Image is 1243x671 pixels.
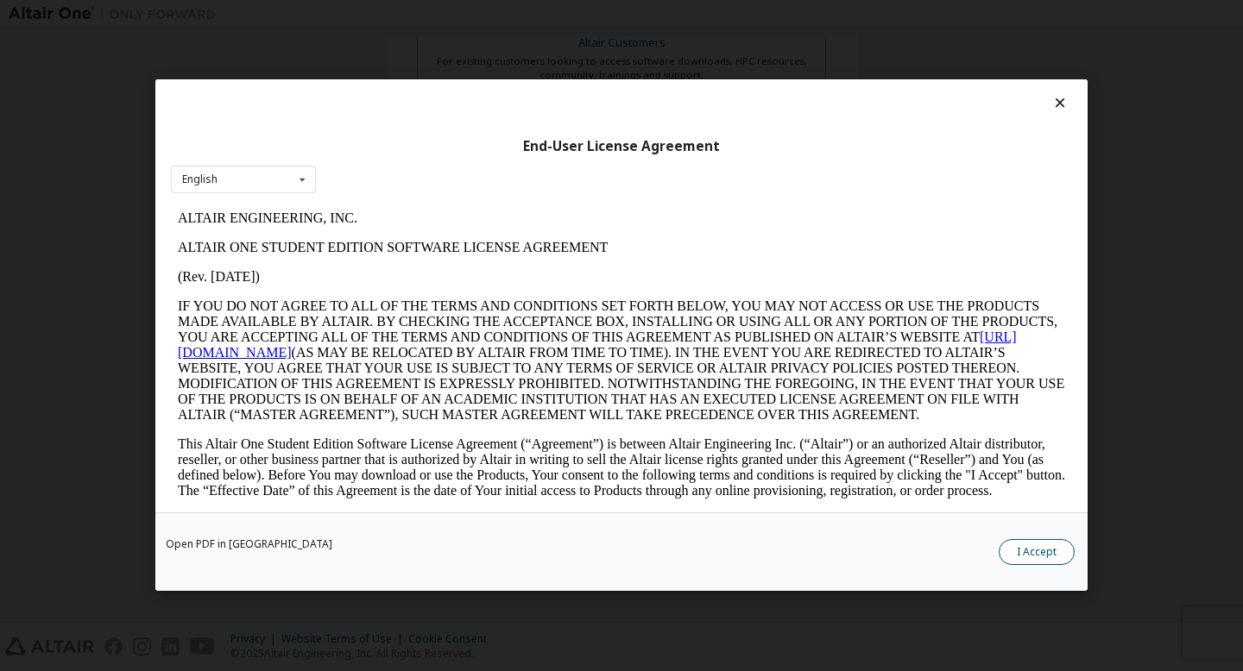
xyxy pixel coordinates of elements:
[7,126,846,156] a: [URL][DOMAIN_NAME]
[7,233,894,295] p: This Altair One Student Edition Software License Agreement (“Agreement”) is between Altair Engine...
[7,95,894,219] p: IF YOU DO NOT AGREE TO ALL OF THE TERMS AND CONDITIONS SET FORTH BELOW, YOU MAY NOT ACCESS OR USE...
[7,36,894,52] p: ALTAIR ONE STUDENT EDITION SOFTWARE LICENSE AGREEMENT
[166,540,332,550] a: Open PDF in [GEOGRAPHIC_DATA]
[182,174,218,185] div: English
[999,540,1075,566] button: I Accept
[171,138,1072,155] div: End-User License Agreement
[7,7,894,22] p: ALTAIR ENGINEERING, INC.
[7,66,894,81] p: (Rev. [DATE])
